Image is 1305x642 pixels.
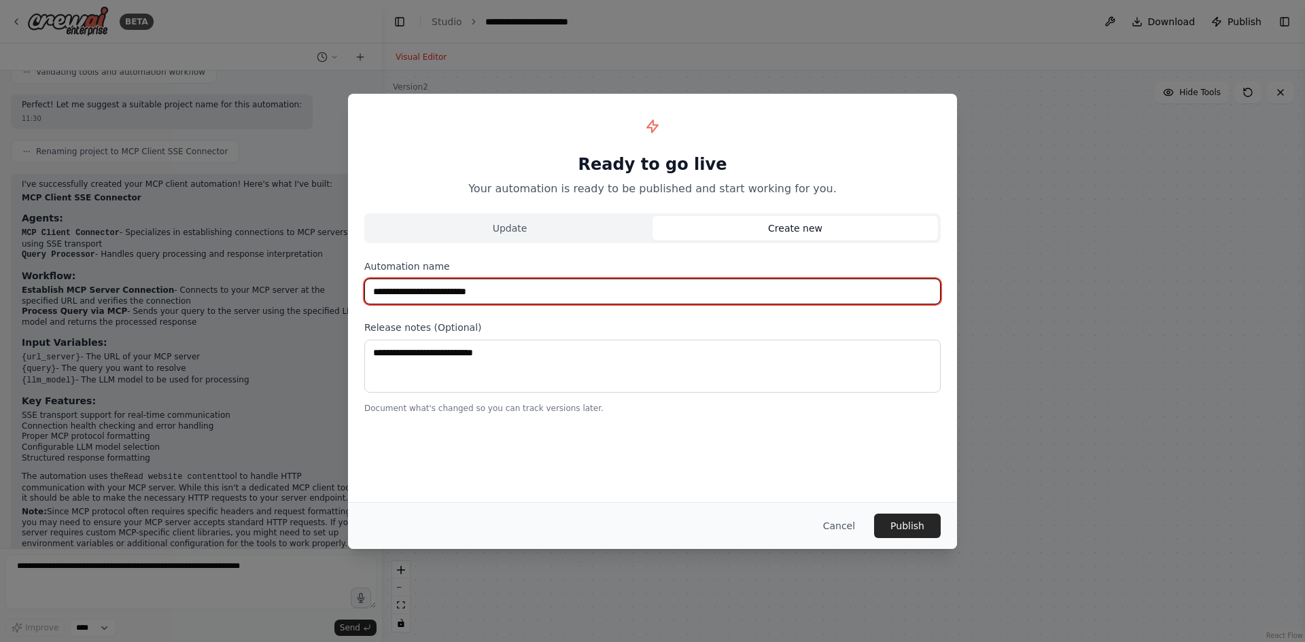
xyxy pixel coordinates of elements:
[874,514,941,538] button: Publish
[364,154,941,175] h1: Ready to go live
[364,403,941,414] p: Document what's changed so you can track versions later.
[367,216,652,240] button: Update
[812,514,866,538] button: Cancel
[652,216,938,240] button: Create new
[364,181,941,197] p: Your automation is ready to be published and start working for you.
[364,260,941,273] label: Automation name
[364,321,941,334] label: Release notes (Optional)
